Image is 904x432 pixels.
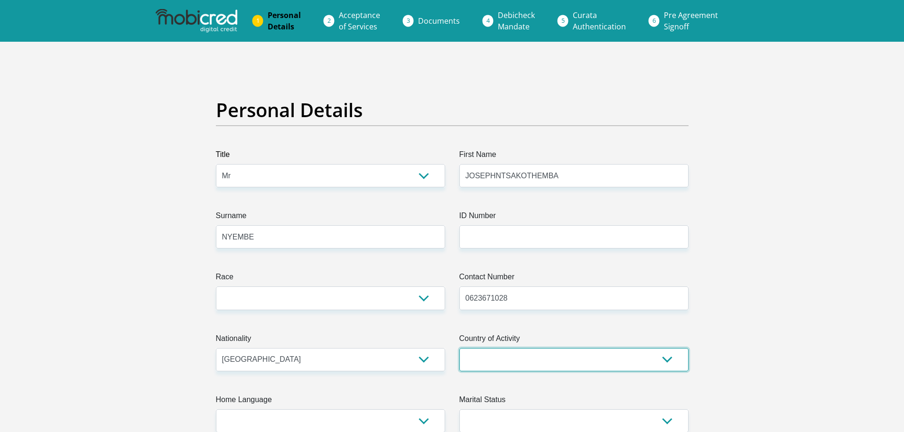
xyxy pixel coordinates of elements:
[156,9,237,33] img: mobicred logo
[459,149,689,164] label: First Name
[410,11,467,30] a: Documents
[216,210,445,225] label: Surname
[216,99,689,121] h2: Personal Details
[216,271,445,286] label: Race
[459,286,689,310] input: Contact Number
[498,10,535,32] span: Debicheck Mandate
[268,10,301,32] span: Personal Details
[418,16,460,26] span: Documents
[216,333,445,348] label: Nationality
[459,394,689,409] label: Marital Status
[459,164,689,187] input: First Name
[664,10,718,32] span: Pre Agreement Signoff
[339,10,380,32] span: Acceptance of Services
[459,333,689,348] label: Country of Activity
[216,225,445,248] input: Surname
[260,6,308,36] a: PersonalDetails
[656,6,726,36] a: Pre AgreementSignoff
[331,6,388,36] a: Acceptanceof Services
[459,225,689,248] input: ID Number
[216,149,445,164] label: Title
[459,271,689,286] label: Contact Number
[459,210,689,225] label: ID Number
[490,6,542,36] a: DebicheckMandate
[216,394,445,409] label: Home Language
[573,10,626,32] span: Curata Authentication
[565,6,634,36] a: CurataAuthentication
